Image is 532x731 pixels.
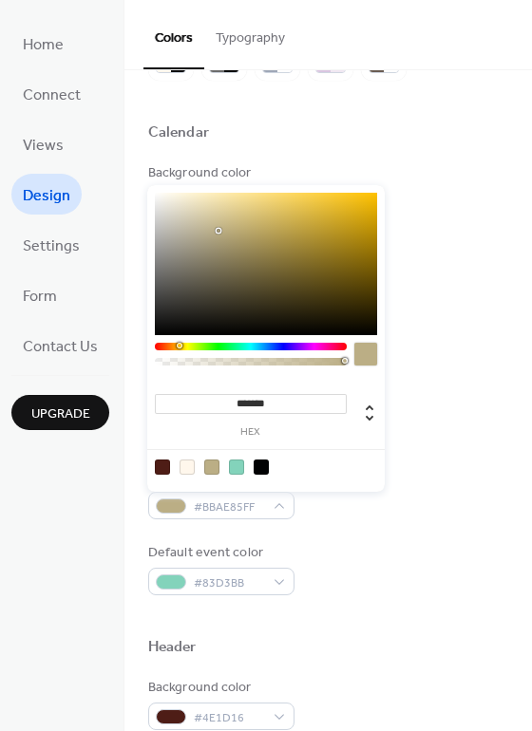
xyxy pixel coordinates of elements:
[155,459,170,475] div: rgb(78, 29, 22)
[11,395,109,430] button: Upgrade
[23,282,57,311] span: Form
[23,332,98,362] span: Contact Us
[155,427,347,438] label: hex
[148,163,291,183] div: Background color
[23,81,81,110] span: Connect
[23,232,80,261] span: Settings
[204,459,219,475] div: rgb(187, 174, 133)
[11,224,91,265] a: Settings
[23,181,70,211] span: Design
[148,638,197,658] div: Header
[11,325,109,365] a: Contact Us
[180,459,195,475] div: rgb(255, 247, 236)
[148,123,209,143] div: Calendar
[11,174,82,215] a: Design
[194,497,264,517] span: #BBAE85FF
[11,123,75,164] a: Views
[229,459,244,475] div: rgb(131, 211, 187)
[148,678,291,698] div: Background color
[254,459,269,475] div: rgb(1, 2, 3)
[11,274,68,315] a: Form
[11,73,92,114] a: Connect
[148,543,291,563] div: Default event color
[194,708,264,728] span: #4E1D16
[194,573,264,593] span: #83D3BB
[23,131,64,160] span: Views
[23,30,64,60] span: Home
[31,404,90,424] span: Upgrade
[11,23,75,64] a: Home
